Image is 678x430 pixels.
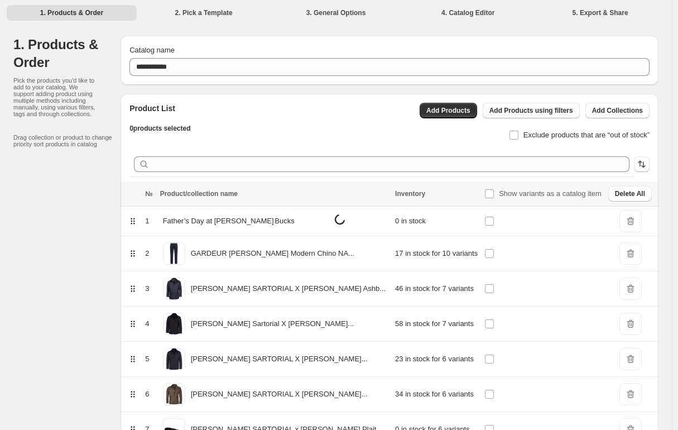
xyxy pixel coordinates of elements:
[129,46,175,54] span: Catalog name
[523,131,650,139] span: Exclude products that are “out of stock”
[163,216,295,227] p: Father’s Day at [PERSON_NAME] Bucks
[145,355,149,363] span: 5
[392,342,481,377] td: 23 in stock for 6 variants
[392,207,481,236] td: 0 in stock
[129,103,190,114] h2: Product List
[163,383,185,405] img: henry-sartorial-x-barbour-chelsea-sportsquilt-jacket-olivehenry-bucks38aw200080-olive-sm-300048.jpg
[426,106,470,115] span: Add Products
[145,284,149,293] span: 3
[592,106,643,115] span: Add Collections
[163,313,185,335] img: henry-sartorial-x-barbour-chelsea-sportsquilt-jacket-blackhenry-bucks38aw200081-blck-sm-534822.jpg
[499,189,602,198] span: Show variants as a catalog item
[392,377,481,412] td: 34 in stock for 6 variants
[145,217,149,225] span: 1
[392,307,481,342] td: 58 in stock for 7 variants
[585,103,650,118] button: Add Collections
[191,283,386,294] p: [PERSON_NAME] SARTORIAL X [PERSON_NAME] Ashb...
[420,103,477,118] button: Add Products
[191,318,354,329] p: [PERSON_NAME] Sartorial X [PERSON_NAME]...
[392,236,481,271] td: 17 in stock for 10 variants
[608,186,652,202] button: Delete All
[191,389,368,400] p: [PERSON_NAME] SARTORIAL X [PERSON_NAME]...
[489,106,573,115] span: Add Products using filters
[191,248,354,259] p: GARDEUR [PERSON_NAME] Modern Chino NA...
[163,348,185,370] img: henry-sartorial-x-barbour-chelsea-sportsquilt-jacket-navyhenry-bucks38aw200079-navy-sm-891310.jpg
[191,353,368,365] p: [PERSON_NAME] SARTORIAL X [PERSON_NAME]...
[615,189,645,198] span: Delete All
[145,319,149,328] span: 4
[145,190,152,198] span: №
[160,190,238,198] span: Product/collection name
[13,134,121,147] p: Drag collection or product to change priority sort products in catalog
[392,271,481,307] td: 46 in stock for 7 variants
[13,36,121,71] h1: 1. Products & Order
[129,125,190,132] span: 0 products selected
[145,390,149,398] span: 6
[13,77,98,117] p: Pick the products you'd like to add to your catalog. We support adding product using multiple met...
[145,249,149,257] span: 2
[163,278,185,300] img: henry-sartorial-x-barbour-ashby-wax-jacket-navyhenry-bucks38aw200077-navy-sm-455312.jpg
[483,103,580,118] button: Add Products using filters
[395,189,478,198] div: Inventory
